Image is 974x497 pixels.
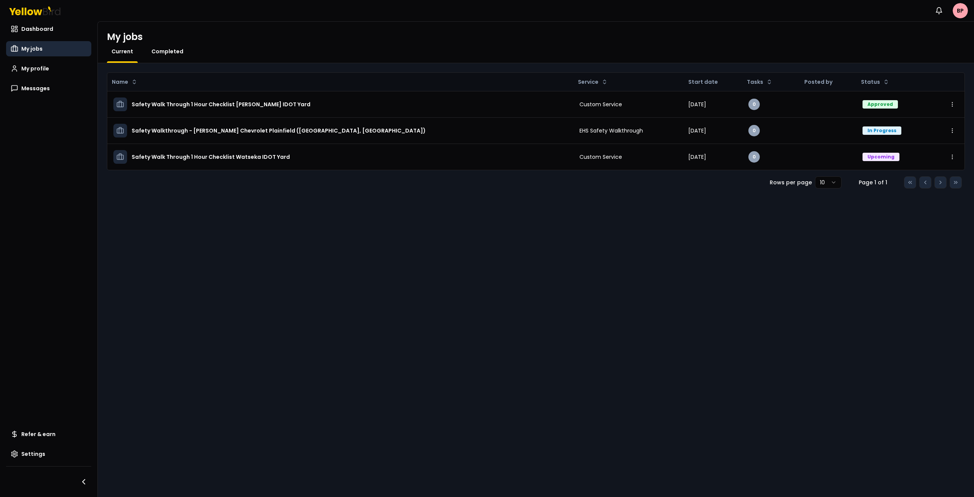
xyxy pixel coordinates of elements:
div: In Progress [863,126,901,135]
a: Messages [6,81,91,96]
button: Status [858,76,892,88]
span: Refer & earn [21,430,56,438]
th: Start date [682,73,742,91]
span: Tasks [747,78,763,86]
button: Name [109,76,140,88]
p: Rows per page [770,179,812,186]
a: Dashboard [6,21,91,37]
h1: My jobs [107,31,143,43]
div: 0 [748,99,760,110]
span: [DATE] [688,101,706,108]
span: Dashboard [21,25,53,33]
span: Name [112,78,128,86]
th: Posted by [798,73,856,91]
div: Approved [863,100,898,109]
span: Messages [21,85,50,92]
a: Refer & earn [6,427,91,442]
span: EHS Safety Walkthrough [579,127,643,134]
a: My jobs [6,41,91,56]
span: Settings [21,450,45,458]
span: Current [111,48,133,55]
a: Settings [6,446,91,462]
span: [DATE] [688,127,706,134]
a: Completed [147,48,188,55]
span: [DATE] [688,153,706,161]
div: Upcoming [863,153,899,161]
div: Page 1 of 1 [854,179,892,186]
span: Custom Service [579,153,622,161]
a: My profile [6,61,91,76]
h3: Safety Walk Through 1 Hour Checklist [PERSON_NAME] IDOT Yard [132,97,310,111]
span: BP [953,3,968,18]
button: Tasks [744,76,775,88]
h3: Safety Walkthrough - [PERSON_NAME] Chevrolet Plainfield ([GEOGRAPHIC_DATA], [GEOGRAPHIC_DATA]) [132,124,426,137]
a: Current [107,48,138,55]
h3: Safety Walk Through 1 Hour Checklist Watseka IDOT Yard [132,150,290,164]
span: My profile [21,65,49,72]
div: 0 [748,151,760,163]
button: Service [575,76,611,88]
span: Completed [151,48,183,55]
span: Status [861,78,880,86]
div: 0 [748,125,760,136]
span: Custom Service [579,101,622,108]
span: My jobs [21,45,43,53]
span: Service [578,78,598,86]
